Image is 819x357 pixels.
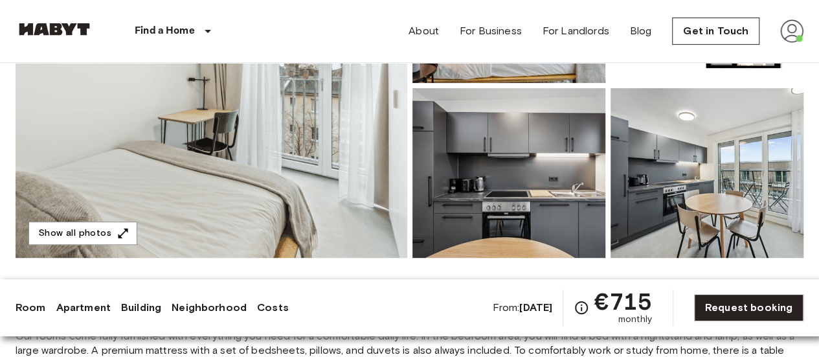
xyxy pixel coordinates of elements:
[28,222,137,246] button: Show all photos
[543,23,609,39] a: For Landlords
[409,23,439,39] a: About
[172,300,247,316] a: Neighborhood
[574,300,589,316] svg: Check cost overview for full price breakdown. Please note that discounts apply to new joiners onl...
[16,300,46,316] a: Room
[257,300,289,316] a: Costs
[594,290,652,313] span: €715
[618,313,652,326] span: monthly
[519,301,552,314] b: [DATE]
[630,23,652,39] a: Blog
[56,300,111,316] a: Apartment
[492,301,552,315] span: From:
[672,17,759,45] a: Get in Touch
[135,23,195,39] p: Find a Home
[694,294,803,321] a: Request booking
[121,300,161,316] a: Building
[780,19,803,43] img: avatar
[412,88,605,258] img: Picture of unit DE-01-477-031-02
[611,88,803,258] img: Picture of unit DE-01-477-031-02
[16,23,93,36] img: Habyt
[460,23,522,39] a: For Business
